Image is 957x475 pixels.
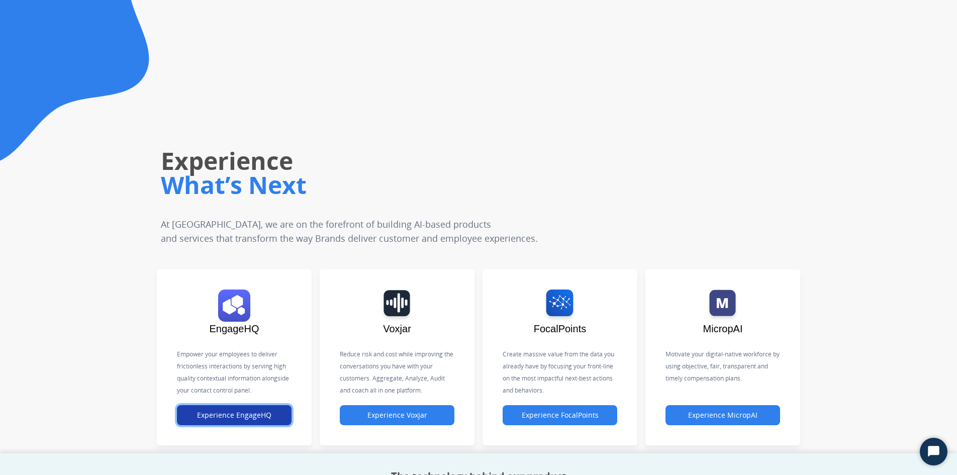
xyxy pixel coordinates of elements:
img: logo [345,290,449,322]
img: logo [671,290,775,322]
span: EngageHQ [210,323,259,334]
h1: What’s Next [161,169,676,201]
button: Experience MicropAI [665,405,780,425]
p: Motivate your digital-native workforce by using objective, fair, transparent and timely compensat... [665,348,780,385]
button: Experience Voxjar [340,405,454,425]
h1: Experience [161,145,676,177]
img: logo [508,290,612,322]
button: Start Chat [920,438,947,465]
p: Create massive value from the data you already have by focusing your front-line on the most impac... [503,348,617,397]
p: Empower your employees to deliver frictionless interactions by serving high quality contextual in... [177,348,292,397]
span: FocalPoints [534,323,587,334]
a: Experience Voxjar [340,411,454,420]
button: Experience EngageHQ [177,405,292,425]
img: logo [182,290,286,322]
a: Experience MicropAI [665,411,780,420]
svg: Open Chat [927,445,941,459]
span: MicropAI [703,323,743,334]
span: Voxjar [383,323,411,334]
button: Experience FocalPoints [503,405,617,425]
p: Reduce risk and cost while improving the conversations you have with your customers. Aggregate, A... [340,348,454,397]
a: Experience EngageHQ [177,411,292,420]
a: Experience FocalPoints [503,411,617,420]
p: At [GEOGRAPHIC_DATA], we are on the forefront of building AI-based products and services that tra... [161,217,611,245]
